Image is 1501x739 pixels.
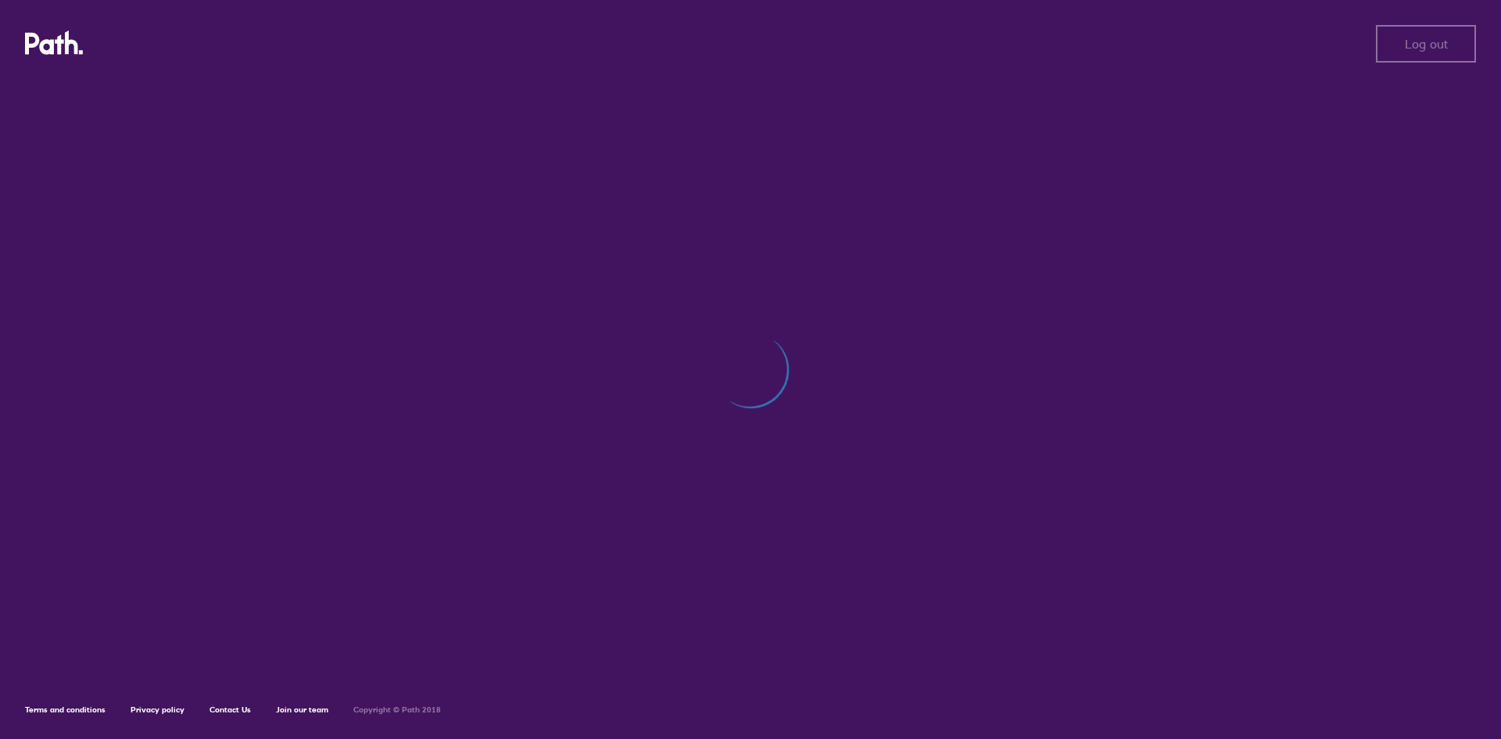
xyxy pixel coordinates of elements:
[1376,25,1476,63] button: Log out
[131,705,184,715] a: Privacy policy
[353,705,441,715] h6: Copyright © Path 2018
[210,705,251,715] a: Contact Us
[276,705,328,715] a: Join our team
[25,705,106,715] a: Terms and conditions
[1405,37,1448,51] span: Log out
